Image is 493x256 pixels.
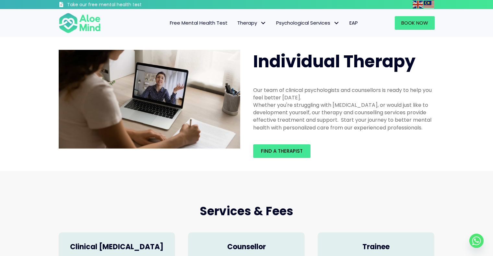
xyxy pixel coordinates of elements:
img: Therapy online individual [59,50,240,149]
a: Find a therapist [253,144,311,158]
h4: Trainee [324,242,428,252]
a: Book Now [395,16,435,30]
h3: Take our free mental health test [67,2,176,8]
span: Therapy [237,19,266,26]
img: Aloe mind Logo [59,12,101,34]
span: Free Mental Health Test [170,19,228,26]
span: Psychological Services [276,19,340,26]
h4: Clinical [MEDICAL_DATA] [65,242,169,252]
a: Take our free mental health test [59,2,176,9]
nav: Menu [109,16,363,30]
span: Therapy: submenu [259,18,268,28]
span: Services & Fees [200,203,293,219]
span: Individual Therapy [253,50,416,73]
a: Psychological ServicesPsychological Services: submenu [271,16,345,30]
span: Book Now [401,19,428,26]
img: en [413,1,423,8]
img: ms [424,1,434,8]
span: Psychological Services: submenu [332,18,341,28]
a: EAP [345,16,363,30]
span: Find a therapist [261,148,303,154]
div: Our team of clinical psychologists and counsellors is ready to help you feel better [DATE]. [253,86,435,101]
h4: Counsellor [194,242,298,252]
a: TherapyTherapy: submenu [232,16,271,30]
a: Malay [424,1,435,8]
a: Whatsapp [469,234,484,248]
a: English [413,1,424,8]
div: Whether you're struggling with [MEDICAL_DATA], or would just like to development yourself, our th... [253,101,435,131]
a: Free Mental Health Test [165,16,232,30]
span: EAP [349,19,358,26]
